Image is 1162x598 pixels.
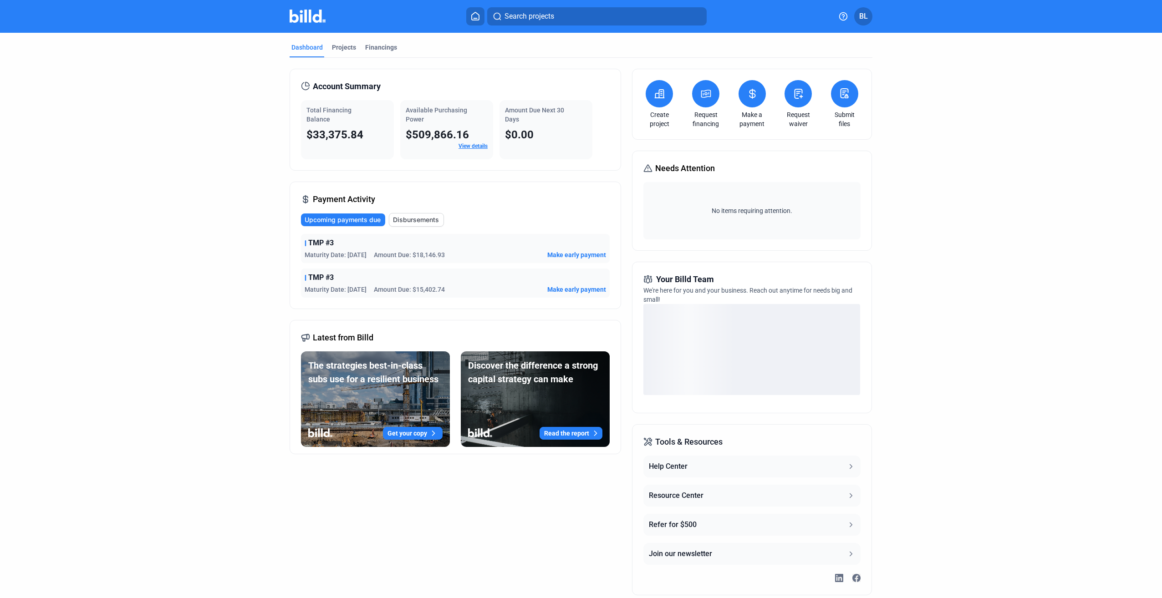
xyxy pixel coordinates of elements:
[649,490,703,501] div: Resource Center
[308,238,334,248] span: TMP #3
[643,110,675,128] a: Create project
[290,10,326,23] img: Billd Company Logo
[305,215,381,224] span: Upcoming payments due
[655,162,715,175] span: Needs Attention
[643,456,860,477] button: Help Center
[313,80,381,93] span: Account Summary
[505,128,534,141] span: $0.00
[643,485,860,507] button: Resource Center
[643,304,860,395] div: loading
[459,143,488,149] a: View details
[643,514,860,536] button: Refer for $500
[365,43,397,52] div: Financings
[291,43,323,52] div: Dashboard
[547,250,606,259] button: Make early payment
[649,519,697,530] div: Refer for $500
[406,128,469,141] span: $509,866.16
[301,213,385,226] button: Upcoming payments due
[649,461,688,472] div: Help Center
[468,359,602,386] div: Discover the difference a strong capital strategy can make
[505,106,564,123] span: Amount Due Next 30 Days
[306,106,352,123] span: Total Financing Balance
[332,43,356,52] div: Projects
[313,331,373,344] span: Latest from Billd
[374,285,445,294] span: Amount Due: $15,402.74
[854,7,872,25] button: BL
[306,128,363,141] span: $33,375.84
[655,436,723,448] span: Tools & Resources
[406,106,467,123] span: Available Purchasing Power
[505,11,554,22] span: Search projects
[736,110,768,128] a: Make a payment
[305,285,367,294] span: Maturity Date: [DATE]
[305,250,367,259] span: Maturity Date: [DATE]
[656,273,714,286] span: Your Billd Team
[308,272,334,283] span: TMP #3
[540,427,602,440] button: Read the report
[547,285,606,294] button: Make early payment
[859,11,868,22] span: BL
[647,206,856,215] span: No items requiring attention.
[690,110,722,128] a: Request financing
[782,110,814,128] a: Request waiver
[313,193,375,206] span: Payment Activity
[393,215,439,224] span: Disbursements
[487,7,707,25] button: Search projects
[389,213,444,227] button: Disbursements
[643,543,860,565] button: Join our newsletter
[649,548,712,559] div: Join our newsletter
[374,250,445,259] span: Amount Due: $18,146.93
[643,287,852,303] span: We're here for you and your business. Reach out anytime for needs big and small!
[829,110,861,128] a: Submit files
[308,359,443,386] div: The strategies best-in-class subs use for a resilient business
[383,427,443,440] button: Get your copy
